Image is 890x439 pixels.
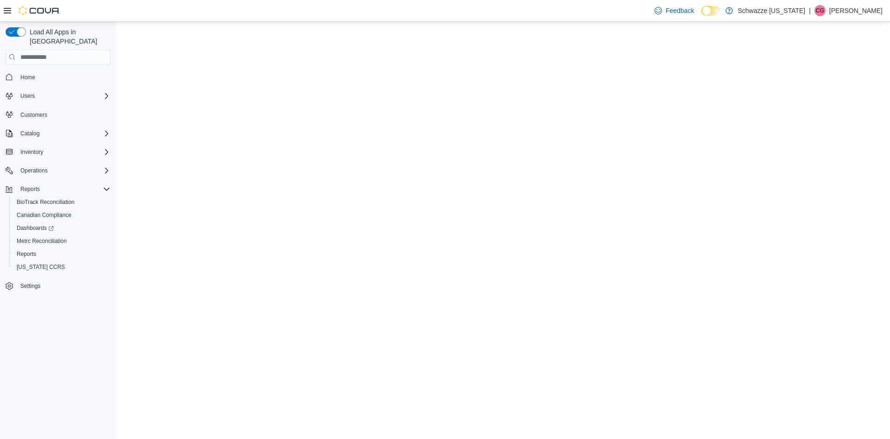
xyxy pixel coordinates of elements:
[9,261,114,274] button: [US_STATE] CCRS
[13,235,110,247] span: Metrc Reconciliation
[701,6,721,16] input: Dark Mode
[2,70,114,83] button: Home
[20,92,35,100] span: Users
[17,146,110,158] span: Inventory
[13,248,110,260] span: Reports
[9,222,114,235] a: Dashboards
[20,130,39,137] span: Catalog
[17,128,110,139] span: Catalog
[17,90,110,102] span: Users
[13,223,57,234] a: Dashboards
[26,27,110,46] span: Load All Apps in [GEOGRAPHIC_DATA]
[17,184,44,195] button: Reports
[17,280,110,292] span: Settings
[809,5,811,16] p: |
[9,209,114,222] button: Canadian Compliance
[17,165,110,176] span: Operations
[17,198,75,206] span: BioTrack Reconciliation
[17,250,36,258] span: Reports
[9,196,114,209] button: BioTrack Reconciliation
[2,108,114,121] button: Customers
[20,148,43,156] span: Inventory
[2,183,114,196] button: Reports
[20,185,40,193] span: Reports
[814,5,826,16] div: Colin Glenn
[17,90,38,102] button: Users
[17,109,51,121] a: Customers
[666,6,694,15] span: Feedback
[17,128,43,139] button: Catalog
[2,146,114,159] button: Inventory
[2,127,114,140] button: Catalog
[20,167,48,174] span: Operations
[19,6,60,15] img: Cova
[17,280,44,292] a: Settings
[2,279,114,293] button: Settings
[651,1,698,20] a: Feedback
[17,237,67,245] span: Metrc Reconciliation
[17,71,110,83] span: Home
[13,223,110,234] span: Dashboards
[20,282,40,290] span: Settings
[6,66,110,317] nav: Complex example
[13,248,40,260] a: Reports
[2,164,114,177] button: Operations
[17,146,47,158] button: Inventory
[816,5,824,16] span: CG
[17,109,110,121] span: Customers
[17,184,110,195] span: Reports
[17,211,71,219] span: Canadian Compliance
[829,5,883,16] p: [PERSON_NAME]
[13,261,69,273] a: [US_STATE] CCRS
[9,248,114,261] button: Reports
[13,261,110,273] span: Washington CCRS
[13,197,110,208] span: BioTrack Reconciliation
[737,5,805,16] p: Schwazze [US_STATE]
[13,235,70,247] a: Metrc Reconciliation
[13,210,110,221] span: Canadian Compliance
[17,165,51,176] button: Operations
[2,89,114,102] button: Users
[13,210,75,221] a: Canadian Compliance
[17,263,65,271] span: [US_STATE] CCRS
[17,224,54,232] span: Dashboards
[17,72,39,83] a: Home
[13,197,78,208] a: BioTrack Reconciliation
[9,235,114,248] button: Metrc Reconciliation
[20,74,35,81] span: Home
[20,111,47,119] span: Customers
